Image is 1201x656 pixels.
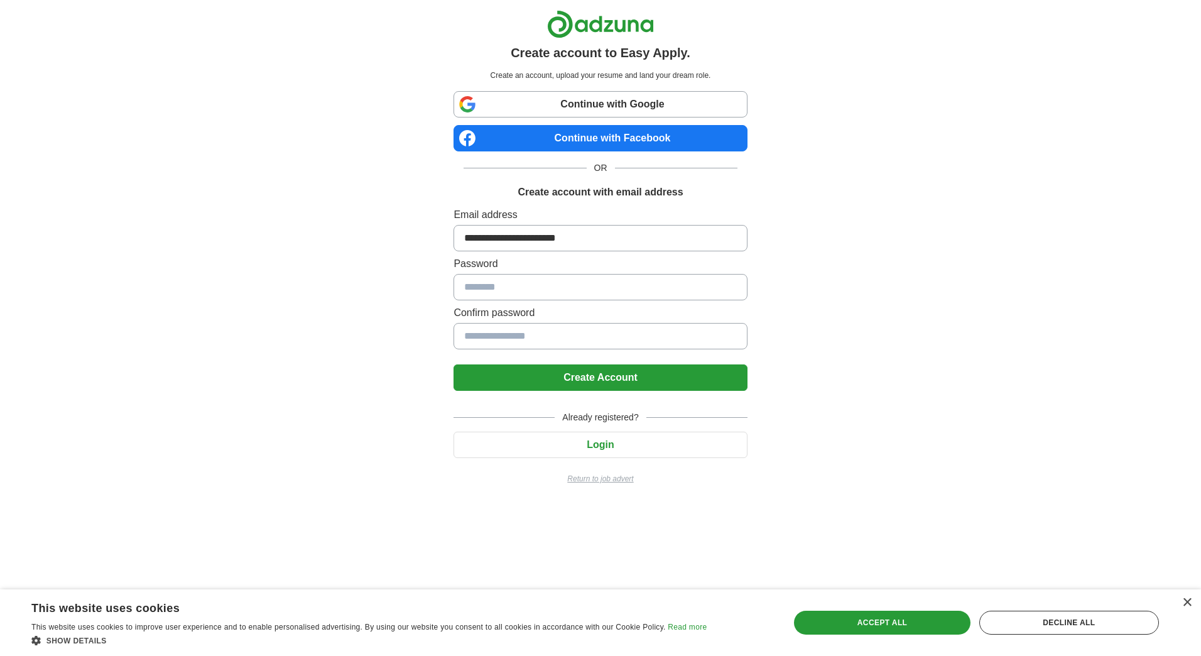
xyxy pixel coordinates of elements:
div: Decline all [979,611,1159,635]
div: Accept all [794,611,970,635]
label: Password [454,256,747,271]
span: Already registered? [555,411,646,424]
img: Adzuna logo [547,10,654,38]
a: Continue with Facebook [454,125,747,151]
button: Create Account [454,364,747,391]
button: Login [454,432,747,458]
div: Close [1182,598,1192,608]
span: This website uses cookies to improve user experience and to enable personalised advertising. By u... [31,623,666,631]
span: Show details [46,637,107,645]
a: Return to job advert [454,473,747,484]
div: Show details [31,634,707,647]
a: Continue with Google [454,91,747,118]
label: Email address [454,207,747,222]
label: Confirm password [454,305,747,320]
h1: Create account with email address [518,185,683,200]
a: Read more, opens a new window [668,623,707,631]
h1: Create account to Easy Apply. [511,43,690,62]
div: This website uses cookies [31,597,675,616]
span: OR [587,161,615,175]
a: Login [454,439,747,450]
p: Create an account, upload your resume and land your dream role. [456,70,744,81]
